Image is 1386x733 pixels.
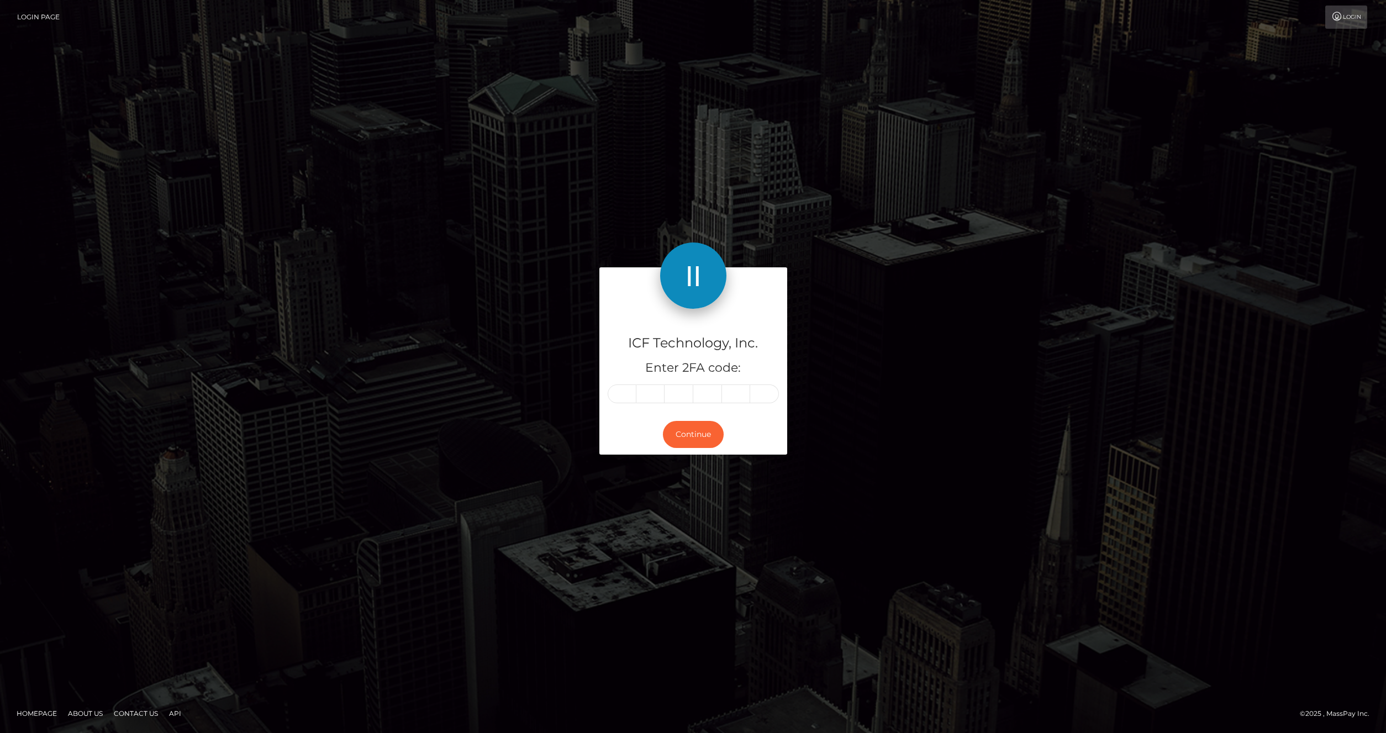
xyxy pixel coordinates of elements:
a: Contact Us [109,705,162,722]
h4: ICF Technology, Inc. [608,334,779,353]
a: Login Page [17,6,60,29]
div: © 2025 , MassPay Inc. [1300,708,1378,720]
a: About Us [64,705,107,722]
a: Login [1325,6,1367,29]
a: Homepage [12,705,61,722]
img: ICF Technology, Inc. [660,242,726,309]
a: API [165,705,186,722]
button: Continue [663,421,724,448]
h5: Enter 2FA code: [608,360,779,377]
